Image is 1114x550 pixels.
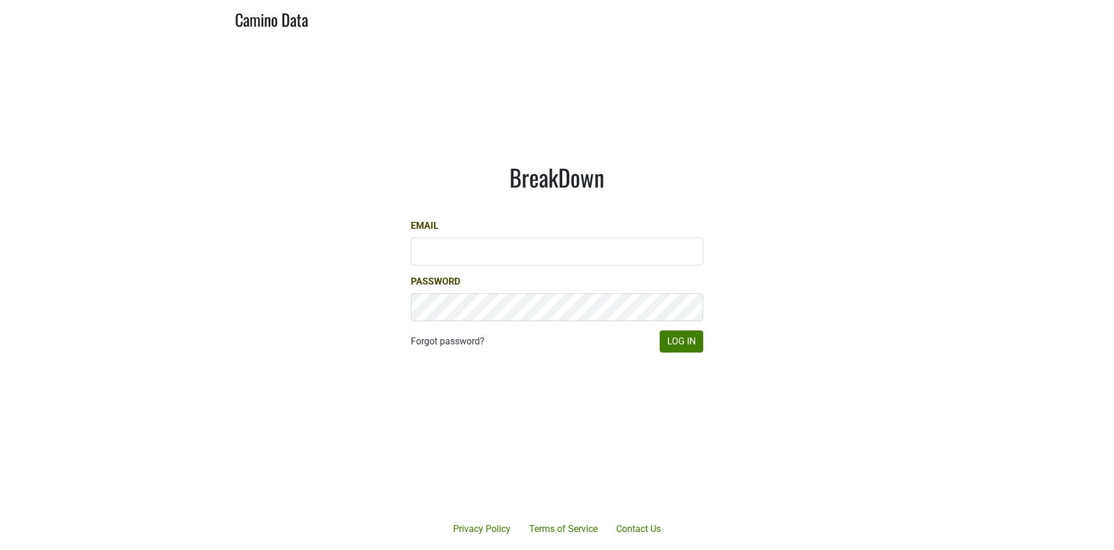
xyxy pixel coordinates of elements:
button: Log In [660,330,703,353]
a: Terms of Service [520,517,607,541]
label: Password [411,275,460,289]
a: Camino Data [235,5,308,32]
a: Forgot password? [411,335,484,348]
h1: BreakDown [411,163,703,191]
a: Contact Us [607,517,670,541]
a: Privacy Policy [444,517,520,541]
label: Email [411,219,439,233]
